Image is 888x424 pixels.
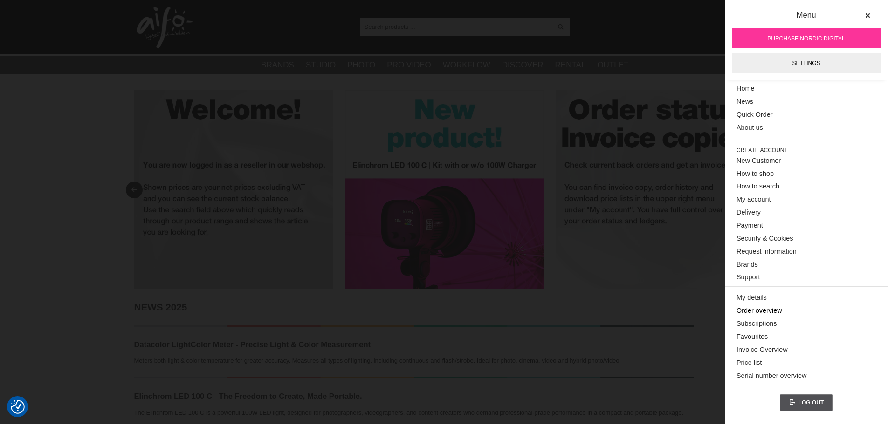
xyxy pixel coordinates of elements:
img: Ad:RET001 banner-resel-welcome-bgr.jpg [134,90,333,289]
a: Brands [261,59,294,71]
img: NEWS! [134,377,694,378]
a: Rental [555,59,586,71]
a: Pro Video [387,59,431,71]
span: Log out [799,399,824,406]
a: Subscriptions [737,317,876,330]
a: Outlet [597,59,628,71]
img: Ad:RET003 banner-resel-account-bgr.jpg [556,90,755,289]
a: Order overview [737,304,876,317]
a: Serial number overview [737,369,876,382]
p: The Elinchrom LED 100 C is a powerful 100W LED light, designed for photographers, videographers, ... [134,408,694,418]
img: Ad:RET008 banner-resel-new-LED100C.jpg [345,90,544,289]
a: New Customer [737,155,876,168]
a: Favourites [737,330,876,343]
a: How to search [737,180,876,193]
a: Delivery [737,206,876,219]
a: Price list [737,357,876,370]
a: Brands [737,258,876,271]
a: Photo [347,59,375,71]
img: logo.png [137,7,193,49]
a: Payment [737,219,876,232]
img: NEWS! [134,325,694,327]
a: Studio [306,59,336,71]
a: About us [737,121,876,135]
a: Log out [780,394,833,411]
a: Home [737,82,876,95]
a: Support [737,271,876,284]
span: Create account [737,146,876,155]
a: My details [737,291,876,304]
span: Purchase Nordic Digital [767,34,845,43]
strong: Elinchrom LED 100 C - The Freedom to Create, Made Portable. [134,392,362,401]
a: Discover [502,59,544,71]
a: Security & Cookies [737,232,876,245]
img: Revisit consent button [11,400,25,414]
button: Consent Preferences [11,398,25,415]
a: Settings [732,53,881,73]
a: Invoice Overview [737,343,876,357]
div: Menu [739,9,874,28]
a: How to shop [737,167,876,180]
h2: NEWS 2025 [134,301,694,314]
a: Request information [737,245,876,258]
a: News [737,95,876,108]
a: Workflow [443,59,490,71]
p: Meters both light & color temperature for greater accuracy. Measures all types of lighting, inclu... [134,356,694,366]
button: Previous [126,182,143,198]
a: My account [737,193,876,206]
a: Quick Order [737,108,876,121]
input: Search products ... [360,20,552,34]
strong: Datacolor LightColor Meter - Precise Light & Color Measurement [134,340,371,349]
